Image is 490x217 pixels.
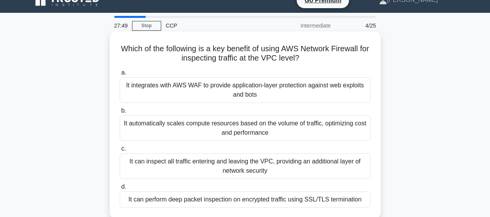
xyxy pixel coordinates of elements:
[120,115,371,141] div: It automatically scales compute resources based on the volume of traffic, optimizing cost and per...
[335,18,381,33] div: 4/25
[268,18,335,33] div: Intermediate
[120,191,371,208] div: It can perform deep packet inspection on encrypted traffic using SSL/TLS termination
[121,183,126,190] span: d.
[161,18,268,33] div: CCP
[121,107,126,114] span: b.
[120,77,371,103] div: It integrates with AWS WAF to provide application-layer protection against web exploits and bots
[119,44,371,63] h5: Which of the following is a key benefit of using AWS Network Firewall for inspecting traffic at t...
[110,18,132,33] div: 27:49
[121,145,126,152] span: c.
[120,153,371,179] div: It can inspect all traffic entering and leaving the VPC, providing an additional layer of network...
[132,21,161,31] a: Stop
[121,69,126,76] span: a.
